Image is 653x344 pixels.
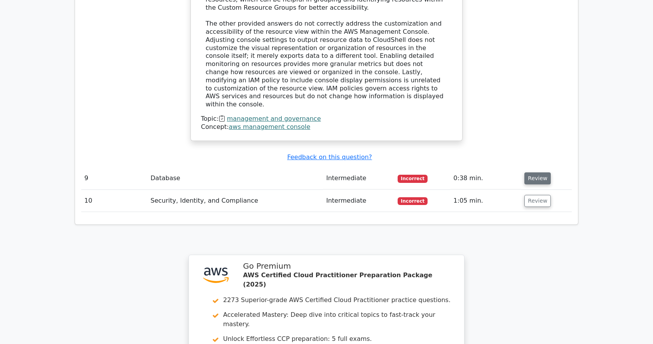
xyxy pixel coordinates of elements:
[227,115,321,122] a: management and governance
[450,190,522,212] td: 1:05 min.
[323,190,395,212] td: Intermediate
[450,167,522,189] td: 0:38 min.
[201,115,452,123] div: Topic:
[398,197,428,205] span: Incorrect
[229,123,311,130] a: aws management console
[81,167,147,189] td: 9
[201,123,452,131] div: Concept:
[147,190,323,212] td: Security, Identity, and Compliance
[524,172,551,184] button: Review
[147,167,323,189] td: Database
[398,175,428,182] span: Incorrect
[524,195,551,207] button: Review
[323,167,395,189] td: Intermediate
[287,153,372,161] a: Feedback on this question?
[81,190,147,212] td: 10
